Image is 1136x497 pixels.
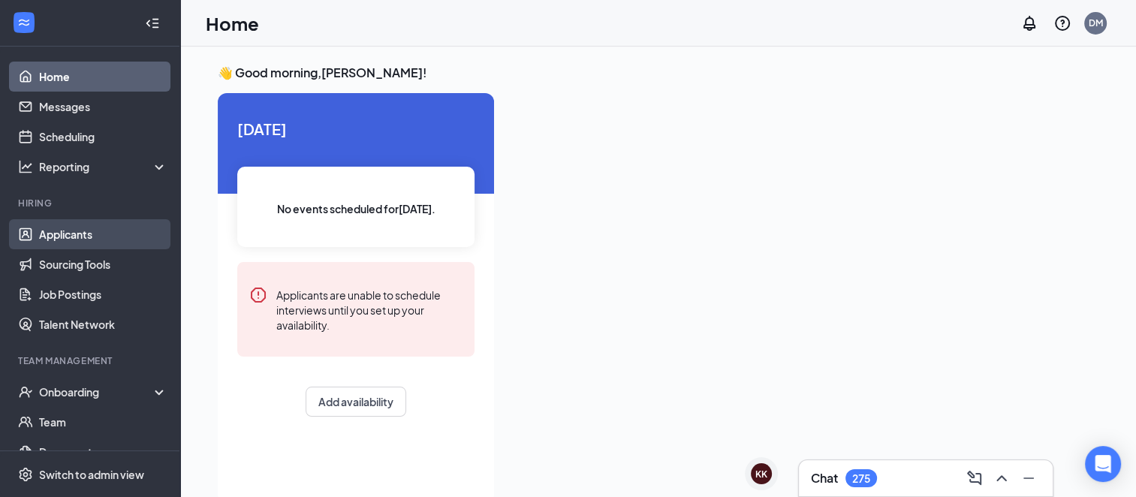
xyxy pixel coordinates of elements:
div: Team Management [18,354,164,367]
a: Sourcing Tools [39,249,167,279]
div: 275 [852,472,870,485]
svg: Minimize [1020,469,1038,487]
svg: Error [249,286,267,304]
span: No events scheduled for [DATE] . [277,200,435,217]
a: Documents [39,437,167,467]
button: ChevronUp [990,466,1014,490]
button: ComposeMessage [963,466,987,490]
svg: ComposeMessage [966,469,984,487]
svg: Notifications [1020,14,1038,32]
svg: QuestionInfo [1053,14,1071,32]
svg: Settings [18,467,33,482]
div: Applicants are unable to schedule interviews until you set up your availability. [276,286,463,333]
svg: WorkstreamLogo [17,15,32,30]
svg: UserCheck [18,384,33,399]
svg: Collapse [145,16,160,31]
a: Applicants [39,219,167,249]
a: Scheduling [39,122,167,152]
button: Add availability [306,387,406,417]
button: Minimize [1017,466,1041,490]
a: Messages [39,92,167,122]
div: KK [755,468,767,480]
div: Onboarding [39,384,155,399]
svg: ChevronUp [993,469,1011,487]
div: Switch to admin view [39,467,144,482]
h3: Chat [811,470,838,486]
span: [DATE] [237,117,475,140]
a: Job Postings [39,279,167,309]
div: Reporting [39,159,168,174]
a: Home [39,62,167,92]
a: Team [39,407,167,437]
a: Talent Network [39,309,167,339]
div: Hiring [18,197,164,209]
svg: Analysis [18,159,33,174]
div: Open Intercom Messenger [1085,446,1121,482]
h3: 👋 Good morning, [PERSON_NAME] ! [218,65,1098,81]
div: DM [1089,17,1103,29]
h1: Home [206,11,259,36]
